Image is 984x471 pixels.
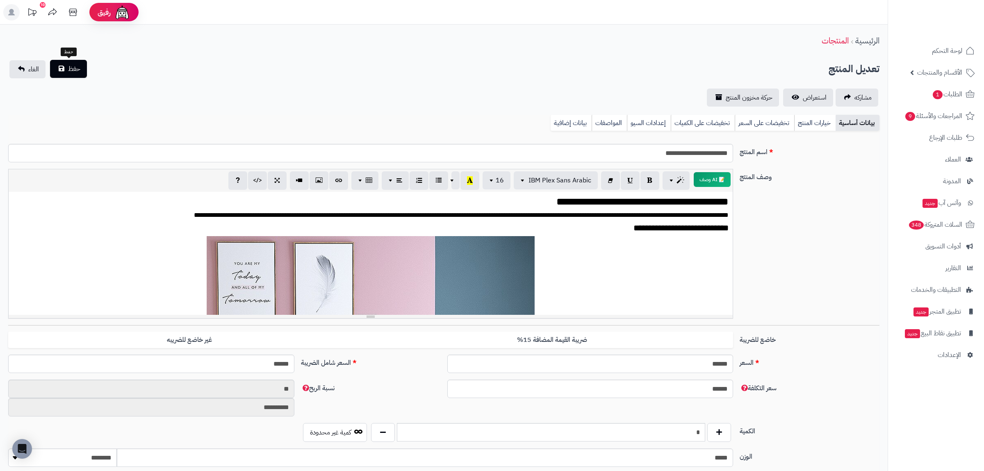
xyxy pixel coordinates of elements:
[803,93,827,102] span: استعراض
[50,60,87,78] button: حفظ
[929,132,962,143] span: طلبات الإرجاع
[12,439,32,459] div: Open Intercom Messenger
[592,115,627,131] a: المواصفات
[794,115,836,131] a: خيارات المنتج
[908,219,962,230] span: السلات المتروكة
[783,89,833,107] a: استعراض
[893,106,979,126] a: المراجعات والأسئلة9
[945,262,961,274] span: التقارير
[514,171,598,189] button: IBM Plex Sans Arabic
[904,328,961,339] span: تطبيق نقاط البيع
[40,2,46,8] div: 10
[98,7,111,17] span: رفيق
[9,60,46,78] a: الغاء
[893,237,979,256] a: أدوات التسويق
[893,345,979,365] a: الإعدادات
[893,323,979,343] a: تطبيق نقاط البيعجديد
[922,197,961,209] span: وآتس آب
[740,383,777,393] span: سعر التكلفة
[938,349,961,361] span: الإعدادات
[893,193,979,213] a: وآتس آبجديد
[893,302,979,321] a: تطبيق المتجرجديد
[945,154,961,165] span: العملاء
[932,89,962,100] span: الطلبات
[893,150,979,169] a: العملاء
[8,332,371,348] label: غير خاضع للضريبه
[726,93,772,102] span: حركة مخزون المنتج
[483,171,510,189] button: 16
[28,64,39,74] span: الغاء
[371,332,733,348] label: ضريبة القيمة المضافة 15%
[925,241,961,252] span: أدوات التسويق
[298,355,444,368] label: السعر شامل الضريبة
[904,110,962,122] span: المراجعات والأسئلة
[893,258,979,278] a: التقارير
[822,34,849,47] a: المنتجات
[932,45,962,57] span: لوحة التحكم
[928,21,976,38] img: logo-2.png
[694,172,731,187] button: 📝 AI وصف
[855,34,879,47] a: الرئيسية
[913,307,929,316] span: جديد
[736,144,883,157] label: اسم المنتج
[893,84,979,104] a: الطلبات1
[893,171,979,191] a: المدونة
[627,115,671,131] a: إعدادات السيو
[836,89,878,107] a: مشاركه
[736,448,883,462] label: الوزن
[301,383,335,393] span: نسبة الربح
[829,61,879,77] h2: تعديل المنتج
[114,4,130,20] img: ai-face.png
[736,423,883,436] label: الكمية
[836,115,879,131] a: بيانات أساسية
[909,221,924,230] span: 348
[854,93,872,102] span: مشاركه
[893,215,979,234] a: السلات المتروكة348
[735,115,794,131] a: تخفيضات على السعر
[933,90,943,99] span: 1
[917,67,962,78] span: الأقسام والمنتجات
[943,175,961,187] span: المدونة
[551,115,592,131] a: بيانات إضافية
[893,41,979,61] a: لوحة التحكم
[736,169,883,182] label: وصف المنتج
[893,280,979,300] a: التطبيقات والخدمات
[905,112,915,121] span: 9
[913,306,961,317] span: تطبيق المتجر
[707,89,779,107] a: حركة مخزون المنتج
[905,329,920,338] span: جديد
[22,4,42,23] a: تحديثات المنصة
[671,115,735,131] a: تخفيضات على الكميات
[922,199,938,208] span: جديد
[528,175,591,185] span: IBM Plex Sans Arabic
[893,128,979,148] a: طلبات الإرجاع
[496,175,504,185] span: 16
[736,332,883,345] label: خاضع للضريبة
[68,64,80,74] span: حفظ
[911,284,961,296] span: التطبيقات والخدمات
[736,355,883,368] label: السعر
[61,48,77,57] div: حفظ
